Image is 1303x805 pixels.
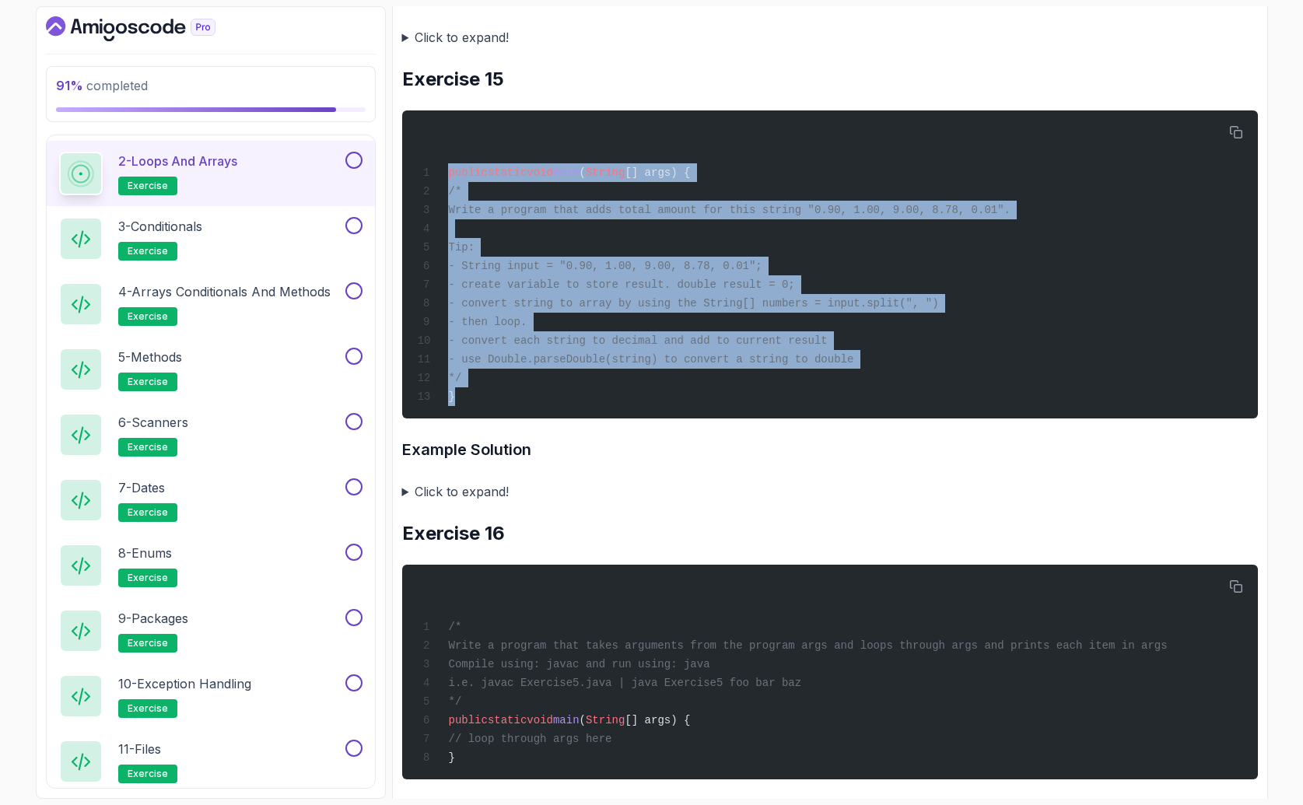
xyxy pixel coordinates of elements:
[128,637,168,649] span: exercise
[448,639,1167,652] span: Write a program that takes arguments from the program args and loops through args and prints each...
[448,334,827,347] span: - convert each string to decimal and add to current result
[128,245,168,257] span: exercise
[118,740,161,758] p: 11 - Files
[59,413,363,457] button: 6-Scannersexercise
[527,714,553,726] span: void
[586,166,625,179] span: String
[448,733,611,745] span: // loop through args here
[118,413,188,432] p: 6 - Scanners
[59,152,363,195] button: 2-Loops and Arraysexercise
[128,180,168,192] span: exercise
[625,166,690,179] span: [] args) {
[402,521,1258,546] h2: Exercise 16
[59,282,363,326] button: 4-Arrays Conditionals and Methodsexercise
[448,241,475,254] span: Tip:
[402,437,1258,462] h3: Example Solution
[59,217,363,261] button: 3-Conditionalsexercise
[448,166,487,179] span: public
[56,78,83,93] span: 91 %
[448,390,454,403] span: }
[448,297,938,310] span: - convert string to array by using the String[] numbers = input.split(", ")
[56,78,148,93] span: completed
[448,316,527,328] span: - then loop.
[128,310,168,323] span: exercise
[118,478,165,497] p: 7 - Dates
[448,677,801,689] span: i.e. javac Exercise5.java | java Exercise5 foo bar baz
[128,506,168,519] span: exercise
[448,658,709,670] span: Compile using: javac and run using: java
[118,544,172,562] p: 8 - Enums
[402,481,1258,502] summary: Click to expand!
[59,674,363,718] button: 10-Exception Handlingexercise
[118,217,202,236] p: 3 - Conditionals
[448,204,1011,216] span: Write a program that adds total amount for this string "0.90, 1.00, 9.00, 8.78, 0.01".
[59,609,363,653] button: 9-Packagesexercise
[488,166,527,179] span: static
[59,348,363,391] button: 5-Methodsexercise
[128,441,168,453] span: exercise
[59,478,363,522] button: 7-Datesexercise
[527,166,553,179] span: void
[402,26,1258,48] summary: Click to expand!
[586,714,625,726] span: String
[128,702,168,715] span: exercise
[448,260,762,272] span: - String input = "0.90, 1.00, 9.00, 8.78, 0.01";
[580,166,586,179] span: (
[448,714,487,726] span: public
[46,16,251,41] a: Dashboard
[128,376,168,388] span: exercise
[59,740,363,783] button: 11-Filesexercise
[128,768,168,780] span: exercise
[59,544,363,587] button: 8-Enumsexercise
[580,714,586,726] span: (
[118,348,182,366] p: 5 - Methods
[625,714,690,726] span: [] args) {
[118,674,251,693] p: 10 - Exception Handling
[553,714,580,726] span: main
[118,152,237,170] p: 2 - Loops and Arrays
[448,751,454,764] span: }
[448,278,794,291] span: - create variable to store result. double result = 0;
[553,166,580,179] span: main
[128,572,168,584] span: exercise
[118,282,331,301] p: 4 - Arrays Conditionals and Methods
[402,67,1258,92] h2: Exercise 15
[448,353,853,366] span: - use Double.parseDouble(string) to convert a string to double
[488,714,527,726] span: static
[118,609,188,628] p: 9 - Packages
